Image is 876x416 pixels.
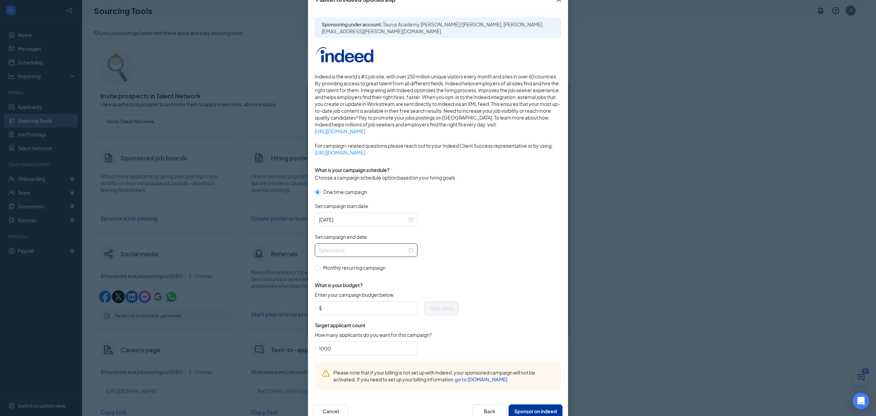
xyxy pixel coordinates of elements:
[315,167,390,173] span: What is your campaign schedule?
[319,246,407,254] input: Select date
[319,303,322,313] span: $
[315,149,561,156] a: [URL][DOMAIN_NAME]
[315,282,459,289] span: What is your budget?
[315,142,561,156] span: For campaign-related questions please reach out to your Indeed Client Success representative or b...
[315,322,459,329] span: Target applicant count
[853,393,869,409] div: Open Intercom Messenger
[455,376,507,382] a: go to [DOMAIN_NAME]
[315,174,456,181] span: Choose a campaign schedule option based on your hiring goals.
[315,331,432,338] span: How many applicants do you want for this campaign?
[315,291,395,298] span: Enter your campaign budget below.
[430,305,453,311] span: One-time
[322,21,542,34] span: Taurus Academy [PERSON_NAME] | [PERSON_NAME], [PERSON_NAME][EMAIL_ADDRESS][PERSON_NAME][DOMAIN_NAME]
[315,73,561,135] span: Indeed is the world's #1 job site, with over 250 million unique visitors every month and sites in...
[322,369,330,377] svg: Warning
[315,128,561,135] a: [URL][DOMAIN_NAME]
[319,216,407,223] input: 2025-10-15
[315,233,367,240] span: Set campaign end date
[320,264,388,271] span: Monthly recurring campaign
[322,21,554,35] span: Sponsoring under account:
[315,203,368,209] span: Set campaign start date
[333,369,554,383] span: Please note that if your billing is not set up with Indeed, your sponsored campaign will not be a...
[320,188,370,196] span: One time campaign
